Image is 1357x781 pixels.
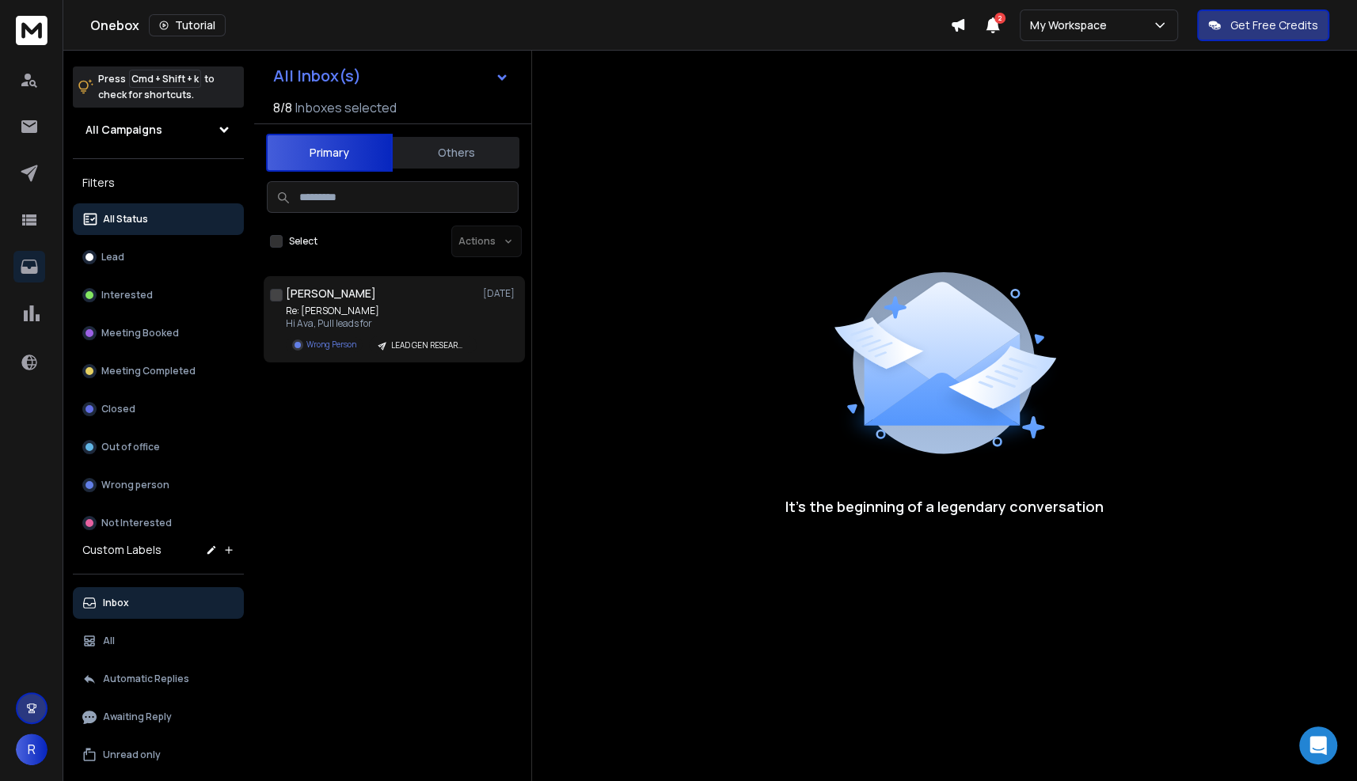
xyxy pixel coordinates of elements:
p: Meeting Booked [101,327,179,339]
p: Re: [PERSON_NAME] [286,305,476,317]
p: It’s the beginning of a legendary conversation [785,495,1104,518]
button: Primary [266,134,393,172]
p: Get Free Credits [1230,17,1318,33]
button: Meeting Completed [73,355,244,387]
button: Tutorial [149,14,226,36]
p: Closed [101,403,135,415]
h3: Custom Labels [82,542,162,558]
span: 2 [994,13,1005,24]
h3: Inboxes selected [295,98,397,117]
button: Lead [73,241,244,273]
p: LEAD GEN RESEARCH [391,339,467,351]
p: Interested [101,289,153,301]
p: Awaiting Reply [103,711,172,723]
p: My Workspace [1030,17,1113,33]
p: Wrong Person [306,339,356,351]
h3: Filters [73,172,244,194]
button: Unread only [73,739,244,771]
button: All Inbox(s) [260,60,522,92]
label: Select [289,235,317,248]
button: Inbox [73,587,244,619]
p: All [103,635,115,647]
p: Unread only [103,749,161,761]
p: Not Interested [101,517,172,529]
button: Interested [73,279,244,311]
button: R [16,734,48,765]
p: Meeting Completed [101,365,196,377]
span: Cmd + Shift + k [129,70,201,88]
div: Open Intercom Messenger [1299,726,1337,764]
div: Onebox [90,14,950,36]
button: Meeting Booked [73,317,244,349]
p: All Status [103,213,148,226]
p: Press to check for shortcuts. [98,71,215,103]
span: 8 / 8 [273,98,292,117]
button: Wrong person [73,469,244,501]
p: Automatic Replies [103,673,189,685]
button: Awaiting Reply [73,701,244,733]
p: Inbox [103,597,129,609]
button: Out of office [73,431,244,463]
button: Automatic Replies [73,663,244,695]
button: All Status [73,203,244,235]
button: Not Interested [73,507,244,539]
button: All Campaigns [73,114,244,146]
button: Closed [73,393,244,425]
p: Hi Ava, Pull leads for [286,317,476,330]
button: All [73,625,244,657]
p: Out of office [101,441,160,453]
h1: [PERSON_NAME] [286,286,376,301]
h1: All Inbox(s) [273,68,361,84]
p: Lead [101,251,124,263]
p: Wrong person [101,479,169,491]
p: [DATE] [483,287,519,300]
button: Get Free Credits [1197,9,1329,41]
button: Others [393,135,519,170]
h1: All Campaigns [86,122,162,138]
